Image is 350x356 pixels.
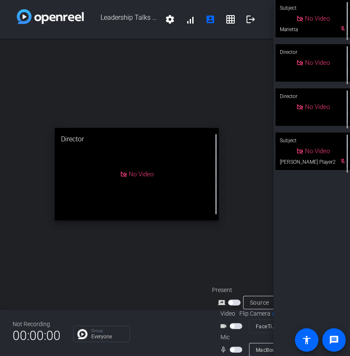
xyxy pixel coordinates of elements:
mat-icon: settings [165,14,175,24]
mat-icon: videocam_outline [220,321,230,331]
div: Subject [276,133,350,149]
p: Everyone [91,334,125,339]
div: Director [276,44,350,60]
span: No Video [305,147,330,155]
span: No Video [129,170,154,178]
span: Video [220,309,235,318]
mat-icon: accessibility [302,335,312,345]
span: Flip Camera [239,309,270,318]
span: No Video [305,59,330,66]
span: 00:00:00 [13,325,61,346]
mat-icon: message [329,335,339,345]
mat-icon: mic_none [220,345,230,355]
span: Leadership Talks Testimonials [84,9,160,29]
img: Chat Icon [77,329,87,339]
div: Not Recording [13,320,61,329]
mat-icon: screen_share_outline [218,298,228,308]
button: signal_cellular_alt [180,9,200,29]
div: Director [276,88,350,104]
img: white-gradient.svg [17,9,84,24]
p: Group [91,329,125,333]
div: Director [55,128,219,151]
div: Mic [212,333,296,342]
span: MacBook Pro Microphone (Built-in) [256,346,342,353]
div: Present [212,286,296,295]
span: No Video [305,15,330,22]
span: Source [250,299,269,306]
mat-icon: grid_on [225,14,236,24]
span: No Video [305,103,330,111]
mat-icon: logout [246,14,256,24]
mat-icon: account_box [205,14,215,24]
